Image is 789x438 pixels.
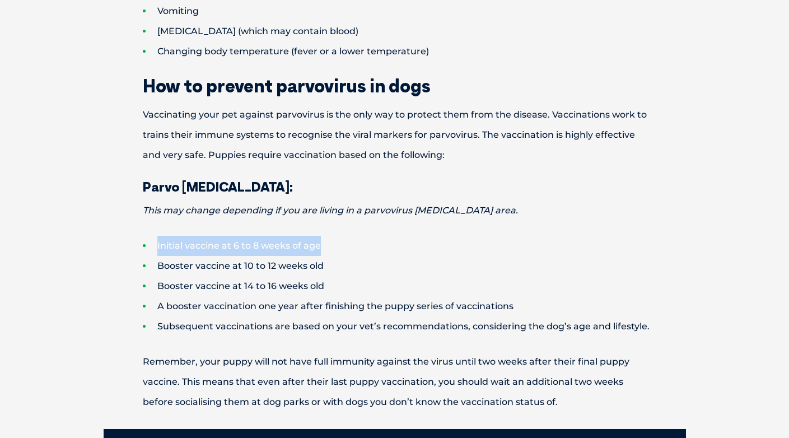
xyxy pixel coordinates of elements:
li: [MEDICAL_DATA] (which may contain blood) [143,21,686,41]
li: A booster vaccination one year after finishing the puppy series of vaccinations [143,296,686,316]
em: This may change depending if you are living in a parvovirus [MEDICAL_DATA] area. [143,205,518,216]
li: Booster vaccine at 14 to 16 weeks old [143,276,686,296]
h3: Parvo [MEDICAL_DATA]: [104,180,686,193]
li: Vomiting [143,1,686,21]
h2: How to prevent parvovirus in dogs [104,77,686,95]
p: Vaccinating your pet against parvovirus is the only way to protect them from the disease. Vaccina... [104,105,686,165]
li: Changing body temperature (fever or a lower temperature) [143,41,686,62]
li: Initial vaccine at 6 to 8 weeks of age [143,236,686,256]
li: Subsequent vaccinations are based on your vet’s recommendations, considering the dog’s age and li... [143,316,686,337]
li: Booster vaccine at 10 to 12 weeks old [143,256,686,276]
p: Remember, your puppy will not have full immunity against the virus until two weeks after their fi... [104,352,686,412]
